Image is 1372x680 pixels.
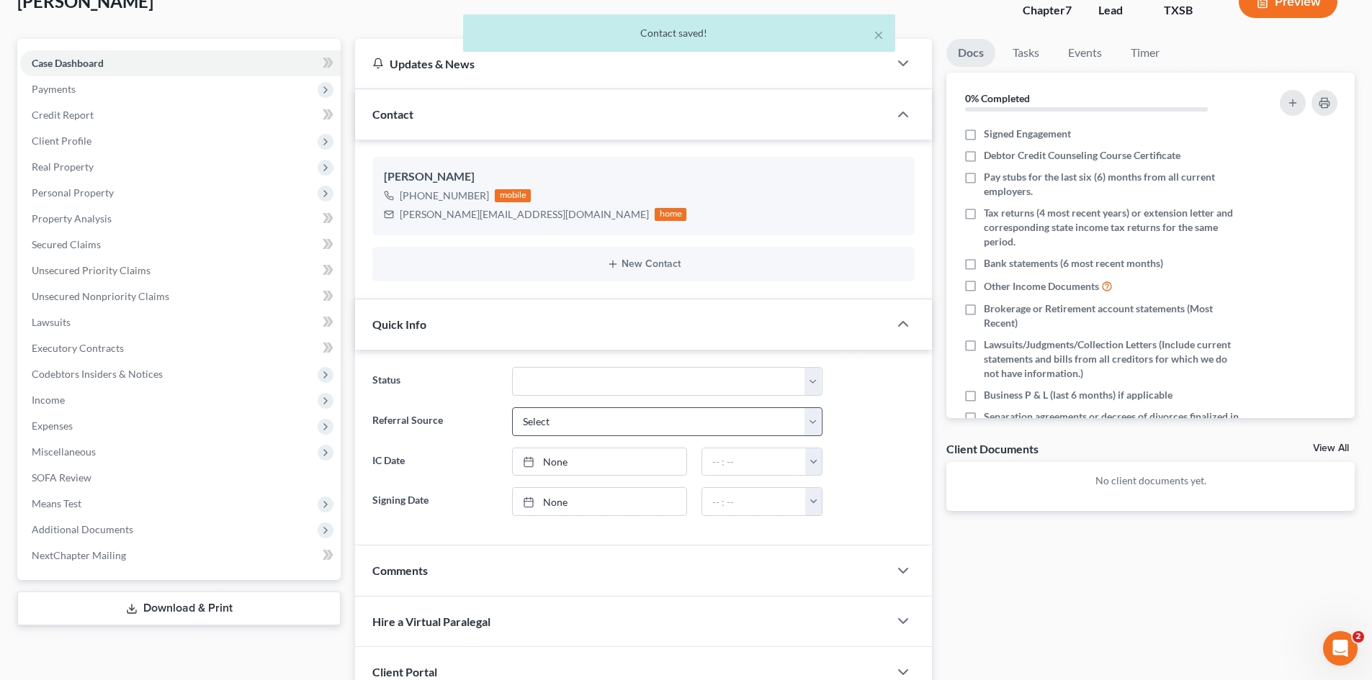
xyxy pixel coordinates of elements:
span: Lawsuits [32,316,71,328]
a: Case Dashboard [20,50,341,76]
span: Unsecured Priority Claims [32,264,151,276]
div: Lead [1098,2,1141,19]
div: Client Documents [946,441,1039,456]
label: Signing Date [365,487,504,516]
span: SOFA Review [32,471,91,484]
input: -- : -- [702,488,806,515]
span: Brokerage or Retirement account statements (Most Recent) [984,302,1240,330]
a: SOFA Review [20,465,341,491]
span: 2 [1353,631,1364,643]
a: Credit Report [20,102,341,128]
a: Lawsuits [20,309,341,335]
span: Lawsuits/Judgments/Collection Letters (Include current statements and bills from all creditors fo... [984,337,1240,381]
span: Case Dashboard [32,57,104,69]
span: Client Profile [32,135,91,147]
a: Unsecured Nonpriority Claims [20,284,341,309]
span: Separation agreements or decrees of divorces finalized in the past 2 years [984,409,1240,438]
span: Debtor Credit Counseling Course Certificate [984,148,1180,163]
span: Income [32,394,65,406]
span: Bank statements (6 most recent months) [984,256,1163,271]
div: mobile [495,189,531,202]
span: Credit Report [32,109,94,121]
span: Contact [372,107,413,121]
label: Referral Source [365,407,504,436]
span: Real Property [32,160,94,173]
div: [PERSON_NAME] [384,168,903,186]
span: Business P & L (last 6 months) if applicable [984,388,1173,402]
strong: 0% Completed [965,92,1030,104]
span: Quick Info [372,317,426,331]
label: IC Date [365,448,504,476]
span: Codebtors Insiders & Notices [32,368,163,380]
span: Property Analysis [32,212,112,225]
span: Client Portal [372,665,437,679]
button: New Contact [384,258,903,270]
span: Tax returns (4 most recent years) or extension letter and corresponding state income tax returns ... [984,206,1240,249]
p: No client documents yet. [958,473,1343,488]
a: Secured Claims [20,232,341,258]
a: NextChapter Mailing [20,543,341,568]
span: Miscellaneous [32,445,96,458]
span: Payments [32,83,76,95]
input: -- : -- [702,448,806,476]
span: Unsecured Nonpriority Claims [32,290,169,302]
a: Property Analysis [20,206,341,232]
div: Chapter [1023,2,1075,19]
span: Pay stubs for the last six (6) months from all current employers. [984,170,1240,199]
span: Means Test [32,497,81,509]
span: Secured Claims [32,238,101,250]
div: Contact saved! [475,26,884,40]
a: View All [1313,443,1349,453]
div: Updates & News [372,56,871,71]
span: Other Income Documents [984,279,1099,294]
div: [PHONE_NUMBER] [400,189,489,203]
a: Download & Print [17,591,341,625]
span: NextChapter Mailing [32,549,126,561]
span: Additional Documents [32,523,133,535]
div: [PERSON_NAME][EMAIL_ADDRESS][DOMAIN_NAME] [400,207,649,222]
a: None [513,488,686,515]
span: Executory Contracts [32,342,124,354]
button: × [874,26,884,43]
a: None [513,448,686,476]
div: TXSB [1164,2,1216,19]
span: Hire a Virtual Paralegal [372,615,490,628]
span: 7 [1065,3,1072,17]
a: Unsecured Priority Claims [20,258,341,284]
label: Status [365,367,504,396]
a: Executory Contracts [20,335,341,361]
div: home [655,208,686,221]
span: Expenses [32,420,73,432]
span: Signed Engagement [984,127,1071,141]
iframe: Intercom live chat [1323,631,1358,666]
span: Personal Property [32,186,114,199]
span: Comments [372,563,428,577]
